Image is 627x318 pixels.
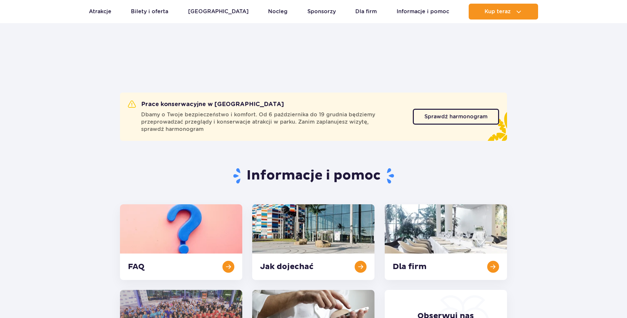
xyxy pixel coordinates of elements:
[188,4,249,20] a: [GEOGRAPHIC_DATA]
[268,4,288,20] a: Nocleg
[307,4,336,20] a: Sponsorzy
[424,114,488,119] span: Sprawdź harmonogram
[120,167,507,184] h1: Informacje i pomoc
[141,111,405,133] span: Dbamy o Twoje bezpieczeństwo i komfort. Od 6 października do 19 grudnia będziemy przeprowadzać pr...
[485,9,511,15] span: Kup teraz
[89,4,111,20] a: Atrakcje
[413,109,499,125] a: Sprawdź harmonogram
[131,4,168,20] a: Bilety i oferta
[469,4,538,20] button: Kup teraz
[355,4,377,20] a: Dla firm
[397,4,449,20] a: Informacje i pomoc
[128,100,284,108] h2: Prace konserwacyjne w [GEOGRAPHIC_DATA]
